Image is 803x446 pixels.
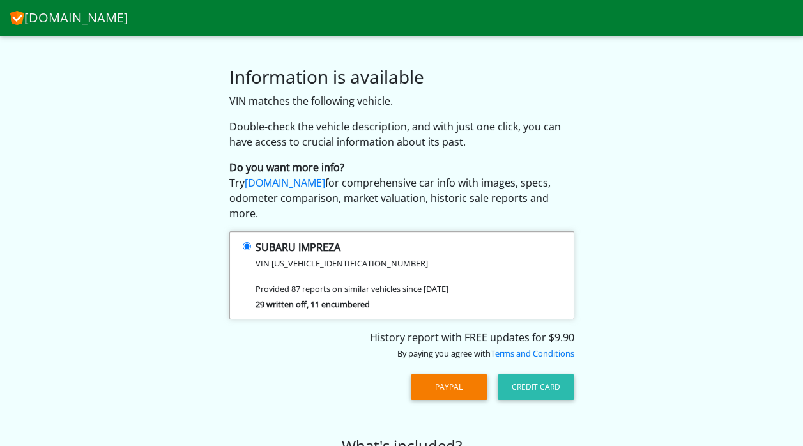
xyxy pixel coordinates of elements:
p: Double-check the vehicle description, and with just one click, you can have access to crucial inf... [229,119,574,150]
strong: Do you want more info? [229,160,344,174]
p: Try for comprehensive car info with images, specs, odometer comparison, market valuation, histori... [229,160,574,221]
div: History report with FREE updates for $9.90 [229,330,574,360]
small: VIN [US_VEHICLE_IDENTIFICATION_NUMBER] [256,258,428,269]
strong: SUBARU IMPREZA [256,240,340,254]
button: Credit Card [498,374,574,400]
button: PayPal [411,374,487,400]
small: Provided 87 reports on similar vehicles since [DATE] [256,283,448,295]
h3: Information is available [229,66,574,88]
p: VIN matches the following vehicle. [229,93,574,109]
a: Terms and Conditions [491,348,574,359]
a: [DOMAIN_NAME] [245,176,325,190]
strong: 29 written off, 11 encumbered [256,298,370,310]
small: By paying you agree with [397,348,574,359]
a: [DOMAIN_NAME] [10,5,128,31]
input: SUBARU IMPREZA VIN [US_VEHICLE_IDENTIFICATION_NUMBER] Provided 87 reports on similar vehicles sin... [243,242,251,250]
img: CheckVIN.com.au logo [10,8,24,25]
